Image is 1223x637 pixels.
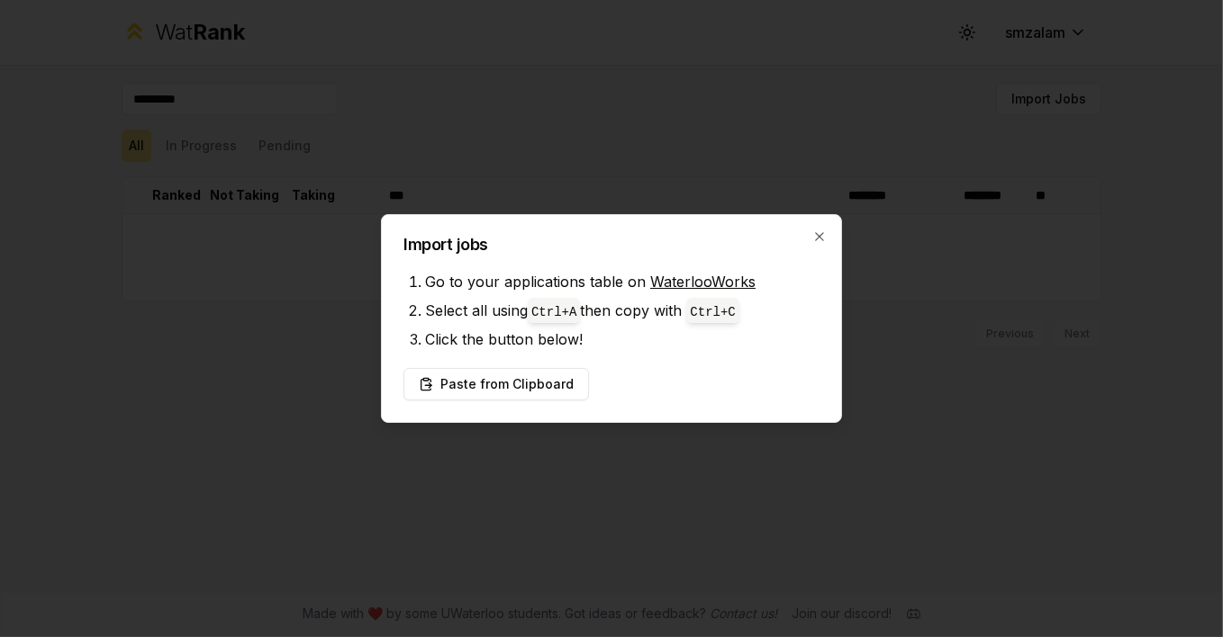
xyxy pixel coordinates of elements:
[650,273,756,291] a: WaterlooWorks
[425,296,820,325] li: Select all using then copy with
[690,305,735,319] code: Ctrl+ C
[403,368,589,400] button: Paste from Clipboard
[403,237,820,253] h2: Import jobs
[425,325,820,354] li: Click the button below!
[531,305,576,319] code: Ctrl+ A
[425,267,820,296] li: Go to your applications table on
